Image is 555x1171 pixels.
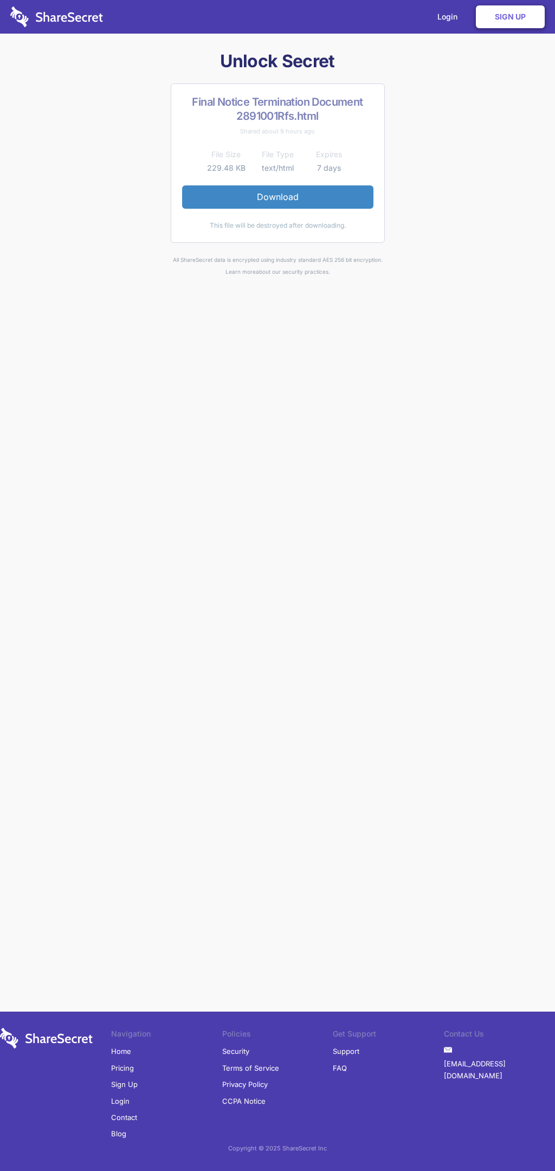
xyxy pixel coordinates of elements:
[182,185,373,208] a: Download
[304,148,355,161] th: Expires
[333,1028,444,1043] li: Get Support
[222,1043,249,1059] a: Security
[222,1093,266,1109] a: CCPA Notice
[222,1076,268,1092] a: Privacy Policy
[111,1076,138,1092] a: Sign Up
[111,1060,134,1076] a: Pricing
[333,1060,347,1076] a: FAQ
[182,95,373,123] h2: Final Notice Termination Document 2891001Rfs.html
[333,1043,359,1059] a: Support
[201,162,252,175] td: 229.48 KB
[201,148,252,161] th: File Size
[182,220,373,231] div: This file will be destroyed after downloading.
[111,1093,130,1109] a: Login
[10,7,103,27] img: logo-wordmark-white-trans-d4663122ce5f474addd5e946df7df03e33cb6a1c49d2221995e7729f52c070b2.svg
[304,162,355,175] td: 7 days
[225,268,256,275] a: Learn more
[182,125,373,137] div: Shared about 9 hours ago
[444,1056,555,1084] a: [EMAIL_ADDRESS][DOMAIN_NAME]
[111,1109,137,1125] a: Contact
[444,1028,555,1043] li: Contact Us
[111,1028,222,1043] li: Navigation
[222,1060,279,1076] a: Terms of Service
[252,148,304,161] th: File Type
[111,1125,126,1142] a: Blog
[252,162,304,175] td: text/html
[222,1028,333,1043] li: Policies
[111,1043,131,1059] a: Home
[476,5,545,28] a: Sign Up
